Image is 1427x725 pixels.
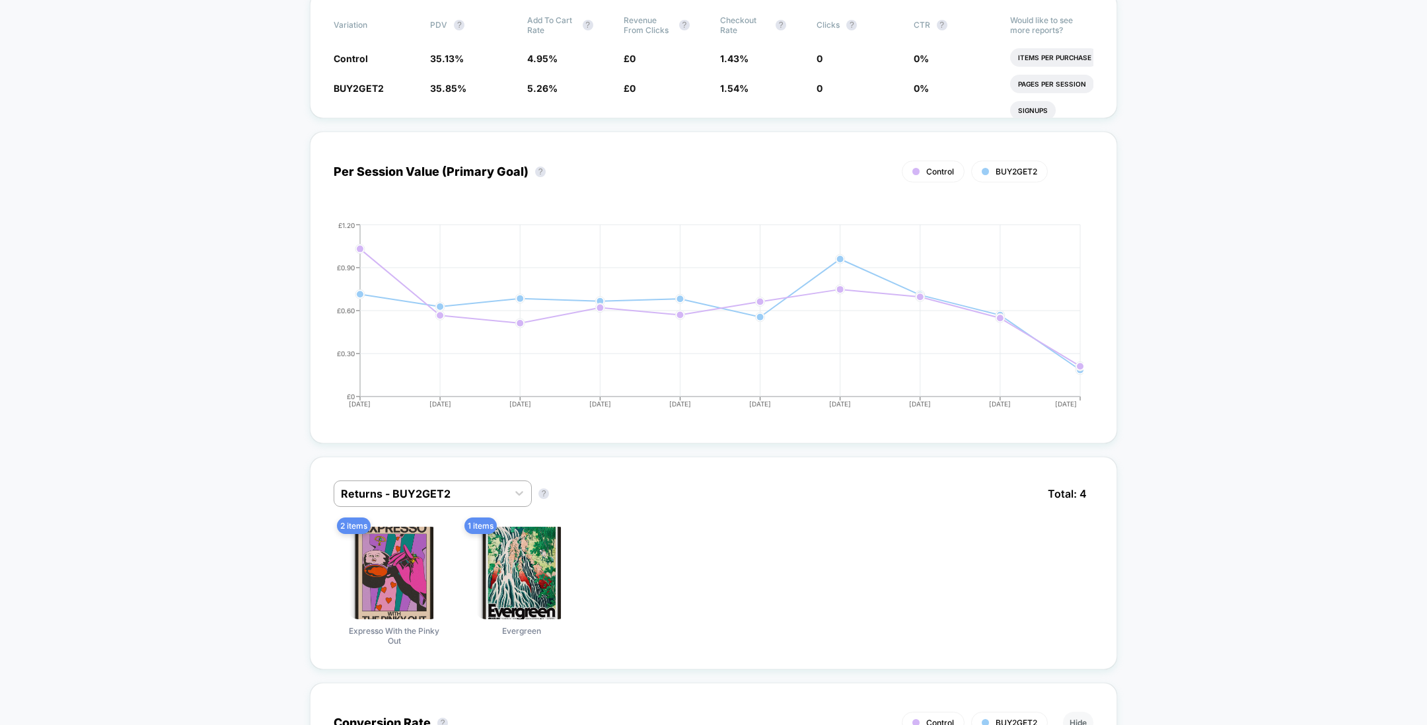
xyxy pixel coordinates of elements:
span: 1 items [464,517,497,534]
span: 2 items [337,517,371,534]
span: Expresso With the Pinky Out [345,626,444,646]
span: 5.26 % [527,83,558,94]
span: Evergreen [502,626,541,636]
span: PDV [430,20,447,30]
tspan: [DATE] [669,400,691,408]
tspan: [DATE] [509,400,531,408]
tspan: [DATE] [749,400,771,408]
span: 0 % [914,53,929,64]
span: Variation [334,15,406,35]
span: £ [624,83,636,94]
tspan: [DATE] [589,400,611,408]
span: 4.95 % [527,53,558,64]
button: ? [679,20,690,30]
tspan: [DATE] [349,400,371,408]
span: 35.85 % [430,83,466,94]
tspan: [DATE] [429,400,451,408]
span: Clicks [817,20,840,30]
button: ? [583,20,593,30]
span: 0 [630,53,636,64]
span: 1.54 % [720,83,749,94]
div: PER_SESSION_VALUE [320,221,1080,420]
span: CTR [914,20,930,30]
span: BUY2GET2 [334,83,384,94]
button: ? [846,20,857,30]
tspan: £0.30 [337,349,355,357]
span: 35.13 % [430,53,464,64]
span: Control [926,167,954,176]
tspan: £0.90 [337,263,355,271]
li: Pages Per Session [1010,75,1094,93]
tspan: [DATE] [989,400,1011,408]
span: 0 % [914,83,929,94]
button: ? [776,20,786,30]
button: ? [937,20,947,30]
img: Expresso With the Pinky Out [348,527,441,619]
tspan: £0 [347,392,355,400]
span: £ [624,53,636,64]
li: Items Per Purchase [1010,48,1099,67]
tspan: £1.20 [338,221,355,229]
span: 0 [630,83,636,94]
span: Control [334,53,368,64]
span: BUY2GET2 [996,167,1037,176]
span: Total: 4 [1041,480,1093,507]
img: Evergreen [476,527,568,619]
tspan: [DATE] [829,400,851,408]
span: Add To Cart Rate [527,15,576,35]
li: Signups [1010,101,1056,120]
button: ? [535,167,546,177]
button: ? [538,488,549,499]
p: Would like to see more reports? [1010,15,1093,35]
tspan: [DATE] [909,400,931,408]
span: Revenue From Clicks [624,15,673,35]
span: Checkout Rate [720,15,769,35]
span: 1.43 % [720,53,749,64]
span: 0 [817,83,823,94]
button: ? [454,20,464,30]
tspan: [DATE] [1055,400,1077,408]
tspan: £0.60 [337,306,355,314]
span: 0 [817,53,823,64]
